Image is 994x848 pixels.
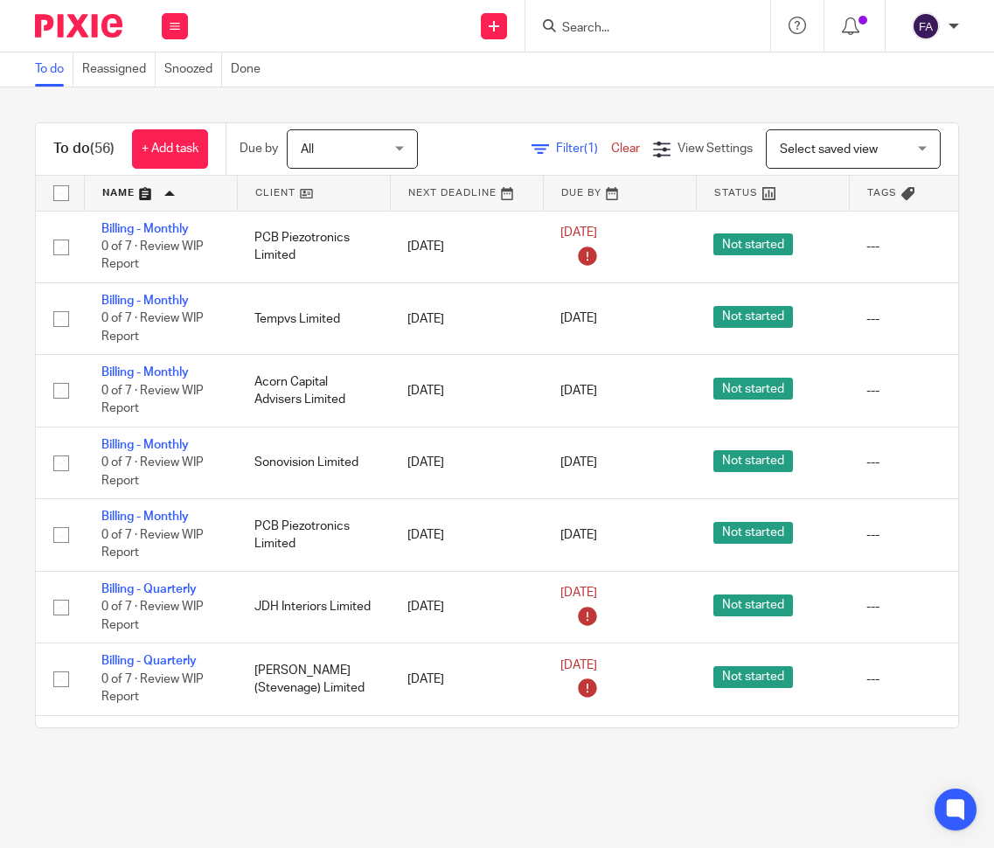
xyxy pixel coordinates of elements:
td: Acorn Capital Advisers Limited [237,355,390,427]
a: Clear [611,142,640,155]
a: Billing - Monthly [101,511,189,523]
td: [DATE] [390,211,543,282]
a: Billing - Monthly [101,223,189,235]
span: 0 of 7 · Review WIP Report [101,456,204,487]
span: [DATE] [560,659,597,671]
span: [DATE] [560,457,597,469]
span: 0 of 7 · Review WIP Report [101,385,204,415]
span: Not started [713,594,793,616]
span: (56) [90,142,115,156]
span: Tags [867,188,897,198]
span: 0 of 7 · Review WIP Report [101,529,204,560]
h1: To do [53,140,115,158]
td: Sonovision Limited [237,427,390,498]
a: Billing - Monthly [101,295,189,307]
a: To do [35,52,73,87]
span: All [301,143,314,156]
td: [DATE] [390,643,543,715]
td: G.O. International (U.K.) Limited [237,715,390,787]
span: Filter [556,142,611,155]
a: Billing - Quarterly [101,583,197,595]
span: [DATE] [560,385,597,397]
input: Search [560,21,718,37]
span: View Settings [678,142,753,155]
span: [DATE] [560,226,597,239]
td: [DATE] [390,355,543,427]
span: Select saved view [780,143,878,156]
a: Reassigned [82,52,156,87]
span: Not started [713,522,793,544]
span: 0 of 7 · Review WIP Report [101,601,204,631]
a: Done [231,52,269,87]
td: PCB Piezotronics Limited [237,211,390,282]
span: [DATE] [560,313,597,325]
td: PCB Piezotronics Limited [237,499,390,571]
img: Pixie [35,14,122,38]
td: [DATE] [390,499,543,571]
span: Not started [713,666,793,688]
span: (1) [584,142,598,155]
span: [DATE] [560,587,597,600]
span: Not started [713,306,793,328]
td: [PERSON_NAME] (Stevenage) Limited [237,643,390,715]
td: Tempvs Limited [237,282,390,354]
td: [DATE] [390,715,543,787]
span: [DATE] [560,529,597,541]
img: svg%3E [912,12,940,40]
td: [DATE] [390,571,543,643]
span: Not started [713,378,793,400]
td: JDH Interiors Limited [237,571,390,643]
span: 0 of 7 · Review WIP Report [101,673,204,704]
span: 0 of 7 · Review WIP Report [101,313,204,344]
a: Billing - Quarterly [101,655,197,667]
span: 0 of 7 · Review WIP Report [101,240,204,271]
a: Snoozed [164,52,222,87]
td: [DATE] [390,282,543,354]
td: [DATE] [390,427,543,498]
a: + Add task [132,129,208,169]
span: Not started [713,233,793,255]
a: Billing - Monthly [101,439,189,451]
span: Not started [713,450,793,472]
p: Due by [240,140,278,157]
a: Billing - Monthly [101,366,189,379]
